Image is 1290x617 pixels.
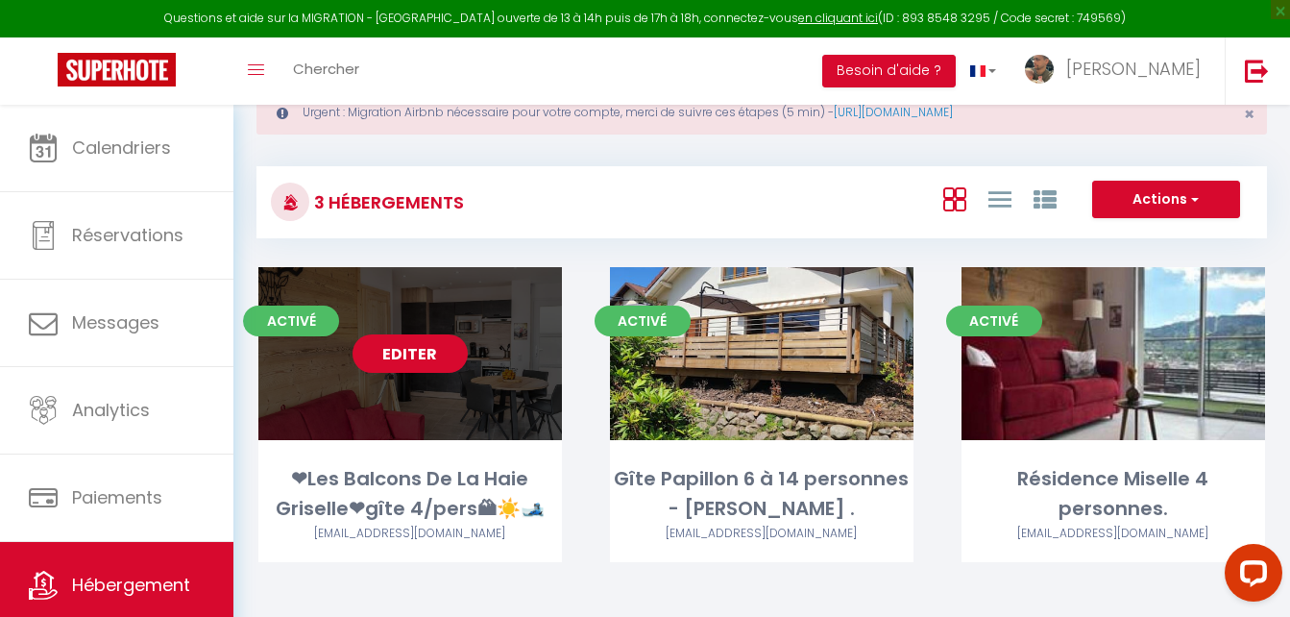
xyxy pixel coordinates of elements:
a: en cliquant ici [798,10,878,26]
a: Editer [353,334,468,373]
a: Editer [704,334,819,373]
a: Vue en Liste [988,183,1011,214]
span: Activé [946,306,1042,336]
span: Hébergement [72,573,190,597]
iframe: LiveChat chat widget [1209,536,1290,617]
div: ❤Les Balcons De La Haie Griselle❤gîte 4/pers🏔☀️🎿 [258,464,562,525]
div: Airbnb [258,525,562,543]
span: [PERSON_NAME] [1066,57,1201,81]
a: Chercher [279,37,374,105]
div: Airbnb [610,525,913,543]
div: Airbnb [961,525,1265,543]
span: Activé [243,306,339,336]
span: × [1244,102,1254,126]
img: ... [1025,55,1054,84]
span: Paiements [72,485,162,509]
a: Vue en Box [943,183,966,214]
div: Résidence Miselle 4 personnes. [961,464,1265,525]
span: Chercher [293,59,359,79]
a: Editer [1056,334,1171,373]
div: Gîte Papillon 6 à 14 personnes - [PERSON_NAME] . [610,464,913,525]
span: Messages [72,310,159,334]
span: Calendriers [72,136,171,160]
div: Urgent : Migration Airbnb nécessaire pour votre compte, merci de suivre ces étapes (5 min) - [256,90,1267,135]
a: Vue par Groupe [1034,183,1057,214]
a: [URL][DOMAIN_NAME] [834,104,953,120]
span: Réservations [72,223,183,247]
img: Super Booking [58,53,176,86]
button: Actions [1092,181,1240,219]
a: ... [PERSON_NAME] [1010,37,1225,105]
span: Analytics [72,398,150,422]
button: Close [1244,106,1254,123]
span: Activé [595,306,691,336]
button: Besoin d'aide ? [822,55,956,87]
h3: 3 Hébergements [309,181,464,224]
img: logout [1245,59,1269,83]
